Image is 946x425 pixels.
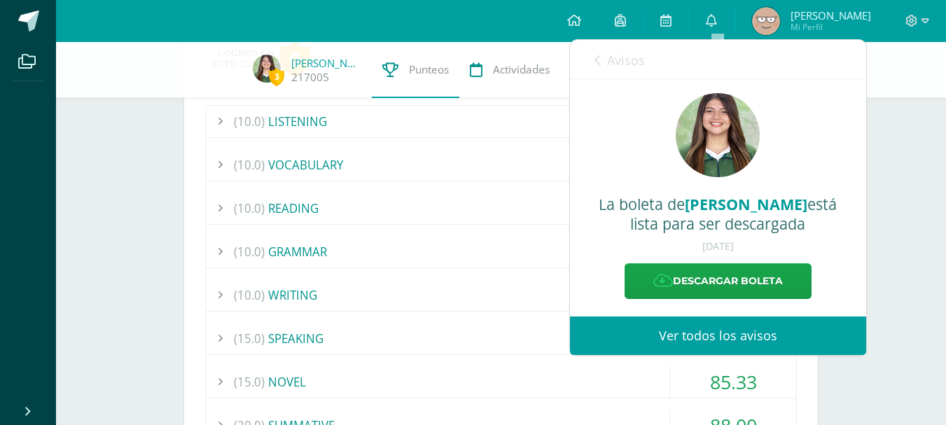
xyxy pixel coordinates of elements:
span: (15.0) [234,323,265,354]
span: (15.0) [234,366,265,398]
span: Punteos [409,62,449,77]
a: 217005 [291,70,329,85]
span: 3 [269,68,284,85]
a: Trayectoria [560,42,662,98]
span: [PERSON_NAME] [685,194,807,214]
a: Ver todos los avisos [570,316,866,355]
div: LISTENING [206,106,796,137]
span: (10.0) [234,149,265,181]
span: (10.0) [234,279,265,311]
span: (10.0) [234,193,265,224]
a: Punteos [372,42,459,98]
div: GRAMMAR [206,236,796,267]
div: La boleta de está lista para ser descargada [598,195,838,234]
span: Mi Perfil [791,21,871,33]
a: Descargar boleta [625,263,812,299]
div: NOVEL [206,366,796,398]
a: [PERSON_NAME] [291,56,361,70]
img: 71f96e2616eca63d647a955b9c55e1b9.png [752,7,780,35]
div: SPEAKING [206,323,796,354]
div: VOCABULARY [206,149,796,181]
span: (10.0) [234,236,265,267]
div: WRITING [206,279,796,311]
div: 85.33 [670,366,796,398]
img: 6a14ada82c720ff23d4067649101bdce.png [253,55,281,83]
div: [DATE] [598,241,838,253]
span: (10.0) [234,106,265,137]
a: Actividades [459,42,560,98]
span: Avisos [607,52,645,69]
span: [PERSON_NAME] [791,8,871,22]
div: READING [206,193,796,224]
span: Actividades [493,62,550,77]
